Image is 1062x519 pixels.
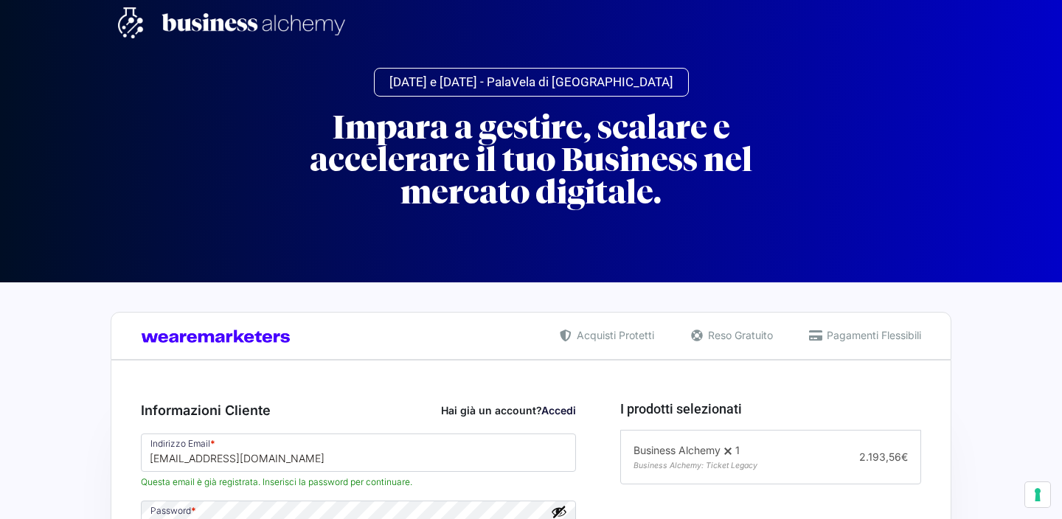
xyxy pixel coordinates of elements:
[12,461,56,506] iframe: Customerly Messenger Launcher
[573,327,654,343] span: Acquisti Protetti
[620,399,921,419] h3: I prodotti selezionati
[389,76,673,88] span: [DATE] e [DATE] - PalaVela di [GEOGRAPHIC_DATA]
[634,461,757,470] span: Business Alchemy: Ticket Legacy
[859,450,908,463] span: 2.193,56
[823,327,921,343] span: Pagamenti Flessibili
[704,327,773,343] span: Reso Gratuito
[141,433,576,472] input: Indirizzo Email *
[141,476,576,489] span: Questa email è già registrata. Inserisci la password per continuare.
[441,403,576,418] div: Hai già un account?
[735,444,740,456] span: 1
[374,68,689,97] a: [DATE] e [DATE] - PalaVela di [GEOGRAPHIC_DATA]
[1025,482,1050,507] button: Le tue preferenze relative al consenso per le tecnologie di tracciamento
[901,450,908,463] span: €
[634,444,721,456] span: Business Alchemy
[541,404,576,417] a: Accedi
[141,400,576,420] h3: Informazioni Cliente
[265,111,796,209] h2: Impara a gestire, scalare e accelerare il tuo Business nel mercato digitale.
